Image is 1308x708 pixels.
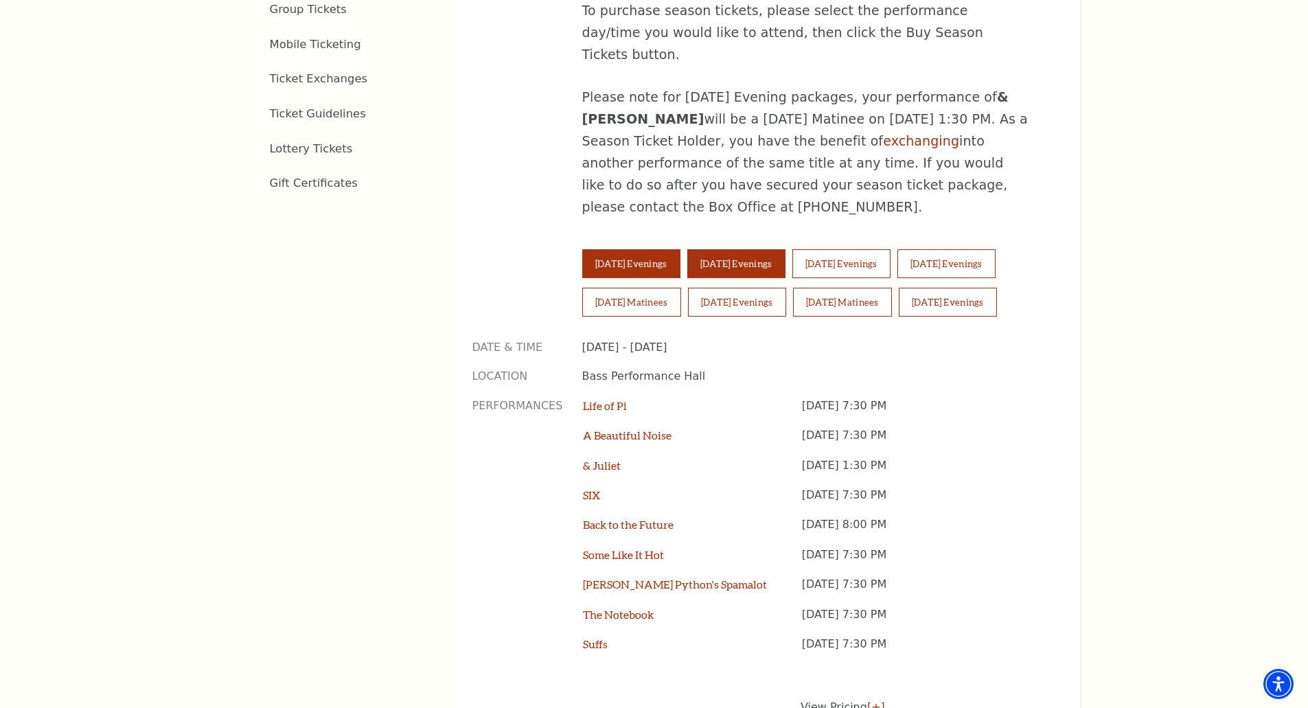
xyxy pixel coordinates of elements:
button: [DATE] Matinees [582,288,681,317]
a: Group Tickets [270,3,347,16]
p: Bass Performance Hall [582,369,1039,384]
a: Mobile Ticketing [270,38,361,51]
button: [DATE] Evenings [582,249,680,278]
p: [DATE] 7:30 PM [802,607,1039,637]
a: Life of Pi [583,399,627,412]
button: [DATE] Evenings [792,249,891,278]
p: [DATE] 7:30 PM [802,637,1039,666]
a: The Notebook [583,608,654,621]
a: Lottery Tickets [270,142,353,155]
button: [DATE] Evenings [688,288,786,317]
div: Accessibility Menu [1263,669,1294,699]
p: Please note for [DATE] Evening packages, your performance of will be a [DATE] Matinee on [DATE] 1... [582,87,1029,218]
a: Gift Certificates [270,176,358,190]
a: Ticket Guidelines [270,107,366,120]
a: Some Like It Hot [583,548,664,561]
button: [DATE] Matinees [793,288,892,317]
strong: & [PERSON_NAME] [582,89,1009,126]
a: Suffs [583,637,608,650]
a: SIX [583,488,600,501]
a: exchanging [883,133,959,148]
a: [PERSON_NAME] Python's Spamalot [583,578,767,591]
p: [DATE] 7:30 PM [802,547,1039,577]
a: Back to the Future [583,518,674,531]
a: A Beautiful Noise [583,429,672,442]
p: [DATE] 7:30 PM [802,428,1039,457]
button: [DATE] Evenings [897,249,996,278]
p: Performances [472,398,563,667]
p: Location [472,369,562,384]
a: Ticket Exchanges [270,72,368,85]
p: Date & Time [472,340,562,355]
p: [DATE] - [DATE] [582,340,1039,355]
a: & Juliet [583,459,621,472]
p: [DATE] 7:30 PM [802,577,1039,606]
button: [DATE] Evenings [899,288,997,317]
p: [DATE] 7:30 PM [802,398,1039,428]
button: [DATE] Evenings [687,249,785,278]
p: [DATE] 7:30 PM [802,488,1039,517]
p: [DATE] 1:30 PM [802,458,1039,488]
p: [DATE] 8:00 PM [802,517,1039,547]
